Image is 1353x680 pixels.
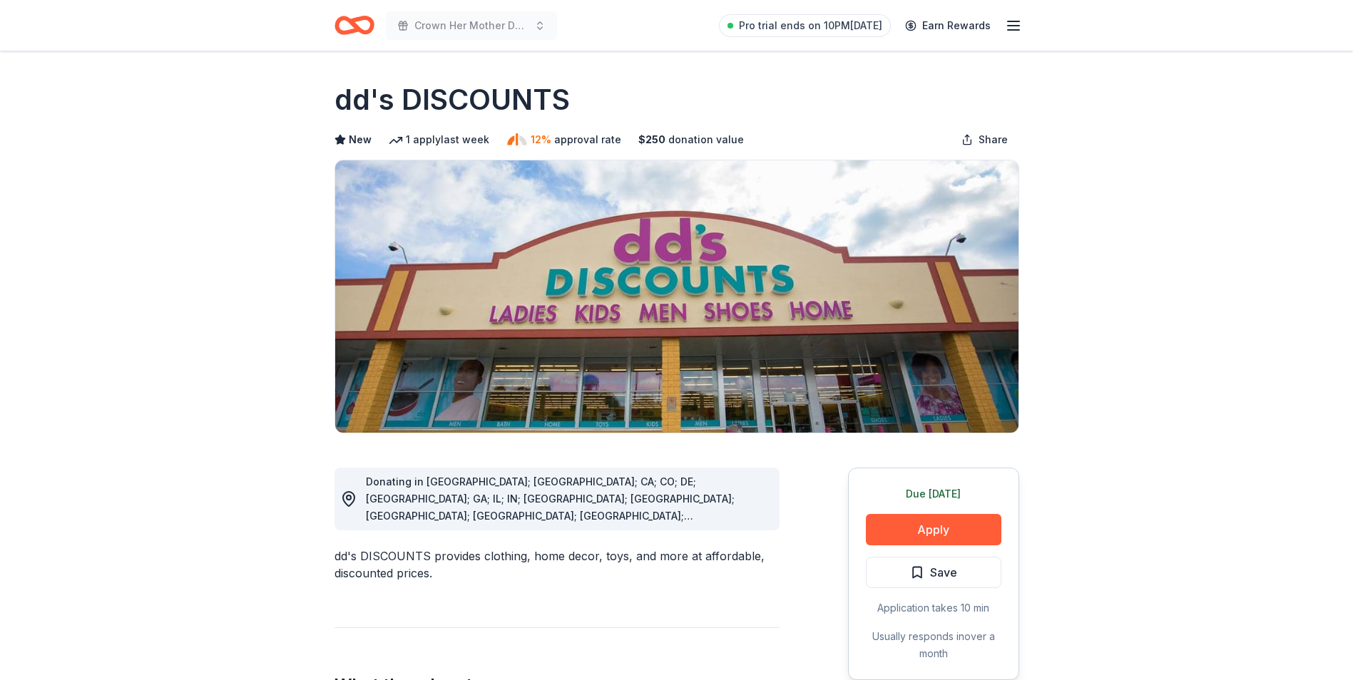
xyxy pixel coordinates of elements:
[335,80,570,120] h1: dd's DISCOUNTS
[638,131,665,148] span: $ 250
[366,475,735,556] span: Donating in [GEOGRAPHIC_DATA]; [GEOGRAPHIC_DATA]; CA; CO; DE; [GEOGRAPHIC_DATA]; GA; IL; IN; [GEO...
[531,131,551,148] span: 12%
[335,160,1018,433] img: Image for dd's DISCOUNTS
[930,563,957,582] span: Save
[335,547,780,582] div: dd's DISCOUNTS provides clothing, home decor, toys, and more at affordable, discounted prices.
[668,131,744,148] span: donation value
[866,485,1001,503] div: Due [DATE]
[386,11,557,40] button: Crown Her Mother Daughter Experience Conference
[897,13,999,38] a: Earn Rewards
[414,17,529,34] span: Crown Her Mother Daughter Experience Conference
[866,628,1001,662] div: Usually responds in over a month
[979,131,1008,148] span: Share
[739,17,882,34] span: Pro trial ends on 10PM[DATE]
[866,557,1001,588] button: Save
[554,131,621,148] span: approval rate
[349,131,372,148] span: New
[950,125,1019,154] button: Share
[866,599,1001,617] div: Application takes 10 min
[389,131,489,148] div: 1 apply last week
[866,514,1001,545] button: Apply
[719,14,891,37] a: Pro trial ends on 10PM[DATE]
[335,9,374,42] a: Home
